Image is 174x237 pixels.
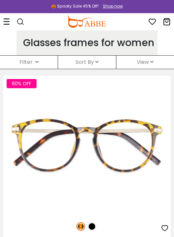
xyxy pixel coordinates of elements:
[103,3,123,9] div: Shop now
[7,79,37,88] span: 60% OFF
[23,37,154,49] h1: Glasses frames for women
[88,222,96,231] img: Black
[137,58,154,66] span: View
[67,16,106,28] img: abbeglasses.com
[100,3,123,9] a: Shop now
[76,222,85,231] img: Tortoise
[51,3,99,9] div: 🎃 Spooky Sale 45% Off!
[75,58,99,66] span: Sort By
[3,76,171,215] img: Tortoise Callie - Combination ,Universal Bridge Fit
